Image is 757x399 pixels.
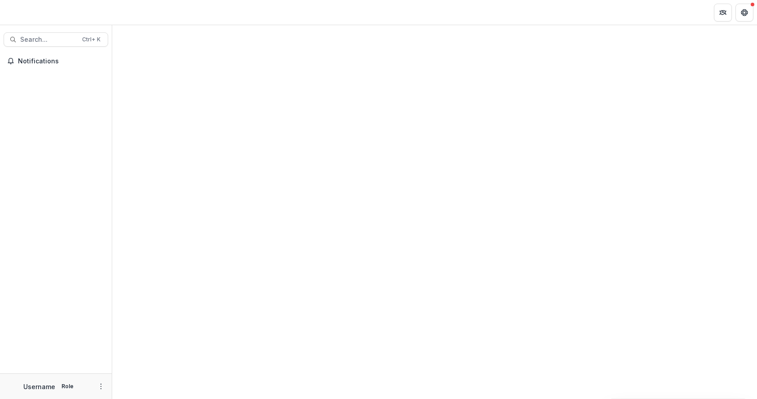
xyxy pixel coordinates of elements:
[20,36,77,44] span: Search...
[96,381,106,392] button: More
[80,35,102,44] div: Ctrl + K
[18,58,105,65] span: Notifications
[23,382,55,391] p: Username
[59,382,76,390] p: Role
[714,4,732,22] button: Partners
[116,6,154,19] nav: breadcrumb
[4,54,108,68] button: Notifications
[4,32,108,47] button: Search...
[735,4,753,22] button: Get Help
